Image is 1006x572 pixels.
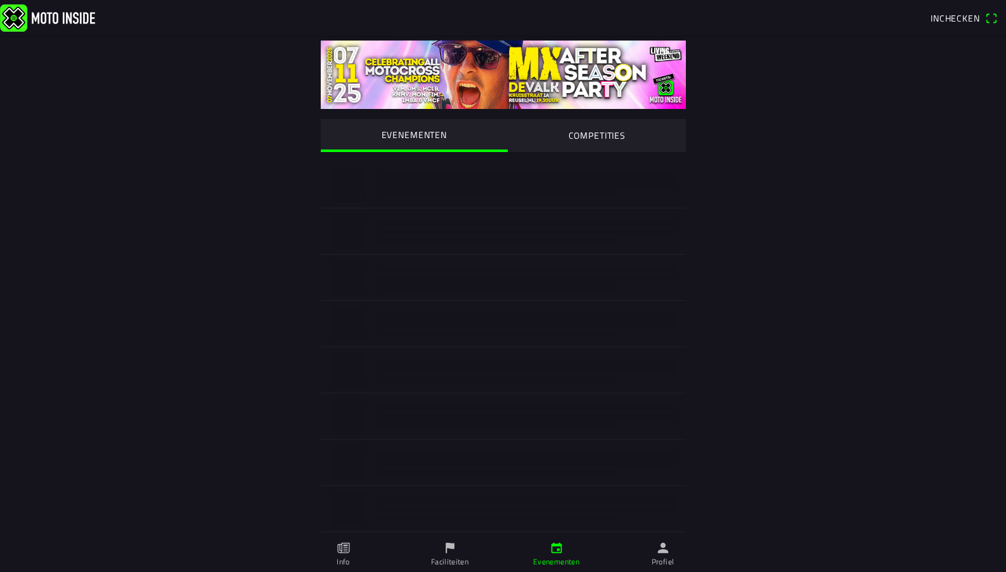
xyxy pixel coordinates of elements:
[321,41,686,109] img: yS2mQ5x6lEcu9W3BfYyVKNTZoCZvkN0rRC6TzDTC.jpg
[931,11,980,25] span: Inchecken
[652,556,674,568] ion-label: Profiel
[337,556,349,568] ion-label: Info
[431,556,468,568] ion-label: Faciliteiten
[924,7,1003,29] a: Incheckenqr scanner
[533,556,579,568] ion-label: Evenementen
[656,541,670,555] ion-icon: person
[507,119,686,152] ion-segment-button: COMPETITIES
[337,541,351,555] ion-icon: paper
[550,541,564,555] ion-icon: calendar
[321,119,508,152] ion-segment-button: EVENEMENTEN
[443,541,457,555] ion-icon: flag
